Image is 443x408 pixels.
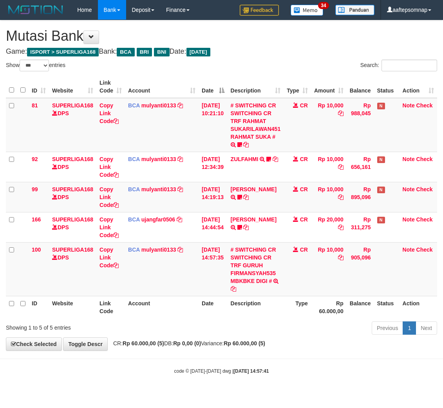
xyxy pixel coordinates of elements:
[284,76,311,98] th: Type: activate to sort column ascending
[174,368,269,374] small: code © [DATE]-[DATE] dwg |
[231,216,277,223] a: [PERSON_NAME]
[403,156,415,162] a: Note
[377,156,385,163] span: Has Note
[300,102,308,109] span: CR
[6,321,179,332] div: Showing 1 to 5 of 5 entries
[416,216,433,223] a: Check
[128,216,140,223] span: BCA
[300,156,308,162] span: CR
[377,103,385,109] span: Has Note
[141,216,175,223] a: ujangfar0506
[300,186,308,192] span: CR
[177,186,183,192] a: Copy mulyanti0133 to clipboard
[311,152,347,182] td: Rp 10,000
[347,212,374,242] td: Rp 311,275
[400,76,437,98] th: Action: activate to sort column ascending
[228,76,284,98] th: Description: activate to sort column ascending
[377,187,385,193] span: Has Note
[49,182,96,212] td: DPS
[403,321,416,335] a: 1
[318,2,329,9] span: 34
[186,48,210,56] span: [DATE]
[231,186,277,192] a: [PERSON_NAME]
[382,60,437,71] input: Search:
[128,102,140,109] span: BCA
[125,296,199,318] th: Account
[99,156,119,178] a: Copy Link Code
[52,156,93,162] a: SUPERLIGA168
[154,48,169,56] span: BNI
[338,164,344,170] a: Copy Rp 10,000 to clipboard
[338,224,344,230] a: Copy Rp 20,000 to clipboard
[49,296,96,318] th: Website
[231,156,259,162] a: ZULFAHMI
[141,186,176,192] a: mulyanti0133
[311,296,347,318] th: Rp 60.000,00
[233,368,269,374] strong: [DATE] 14:57:41
[377,217,385,223] span: Has Note
[99,186,119,208] a: Copy Link Code
[6,337,62,351] a: Check Selected
[29,76,49,98] th: ID: activate to sort column ascending
[109,340,265,346] span: CR: DB: Variance:
[416,186,433,192] a: Check
[374,76,400,98] th: Status
[6,60,65,71] label: Show entries
[228,296,284,318] th: Description
[347,296,374,318] th: Balance
[273,156,278,162] a: Copy ZULFAHMI to clipboard
[49,242,96,296] td: DPS
[199,76,228,98] th: Date: activate to sort column descending
[403,102,415,109] a: Note
[52,247,93,253] a: SUPERLIGA168
[372,321,403,335] a: Previous
[128,186,140,192] span: BCA
[177,156,183,162] a: Copy mulyanti0133 to clipboard
[338,110,344,116] a: Copy Rp 10,000 to clipboard
[6,48,437,56] h4: Game: Bank: Date:
[199,212,228,242] td: [DATE] 14:44:54
[338,254,344,261] a: Copy Rp 10,000 to clipboard
[32,102,38,109] span: 81
[199,242,228,296] td: [DATE] 14:57:35
[300,216,308,223] span: CR
[311,182,347,212] td: Rp 10,000
[141,247,176,253] a: mulyanti0133
[360,60,437,71] label: Search:
[240,5,279,16] img: Feedback.jpg
[99,216,119,238] a: Copy Link Code
[335,5,374,15] img: panduan.png
[243,224,249,230] a: Copy NOVEN ELING PRAYOG to clipboard
[27,48,99,56] span: ISPORT > SUPERLIGA168
[128,247,140,253] span: BCA
[416,102,433,109] a: Check
[403,247,415,253] a: Note
[32,186,38,192] span: 99
[20,60,49,71] select: Showentries
[49,152,96,182] td: DPS
[29,296,49,318] th: ID
[49,98,96,152] td: DPS
[231,102,281,140] a: # SWITCHING CR SWITCHING CR TRF RAHMAT SUKARILAWAN451 RAHMAT SUKA #
[96,296,125,318] th: Link Code
[416,247,433,253] a: Check
[177,216,182,223] a: Copy ujangfar0506 to clipboard
[6,4,65,16] img: MOTION_logo.png
[99,247,119,268] a: Copy Link Code
[141,156,176,162] a: mulyanti0133
[347,76,374,98] th: Balance
[291,5,324,16] img: Button%20Memo.svg
[6,28,437,44] h1: Mutasi Bank
[311,212,347,242] td: Rp 20,000
[300,247,308,253] span: CR
[416,156,433,162] a: Check
[49,76,96,98] th: Website: activate to sort column ascending
[177,102,183,109] a: Copy mulyanti0133 to clipboard
[125,76,199,98] th: Account: activate to sort column ascending
[338,194,344,200] a: Copy Rp 10,000 to clipboard
[374,296,400,318] th: Status
[311,98,347,152] td: Rp 10,000
[347,182,374,212] td: Rp 895,096
[32,216,41,223] span: 166
[400,296,437,318] th: Action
